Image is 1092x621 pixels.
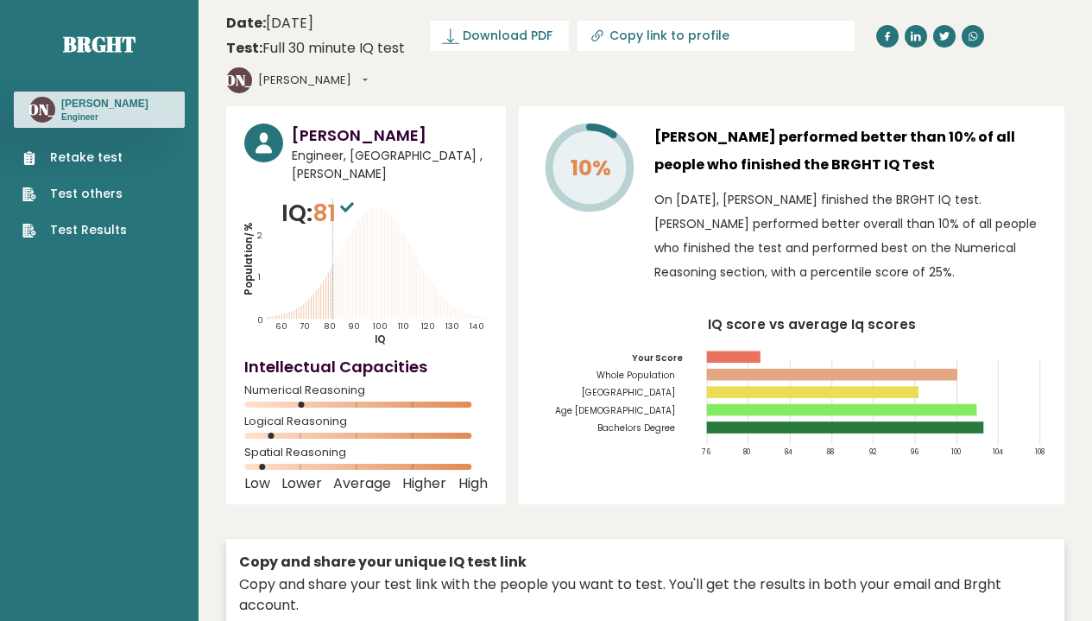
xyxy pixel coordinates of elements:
a: Test others [22,185,127,203]
a: Test Results [22,221,127,239]
b: Date: [226,13,266,33]
a: Retake test [22,149,127,167]
tspan: 70 [300,320,310,332]
tspan: IQ [375,333,386,346]
span: Higher [402,480,446,487]
tspan: Your Score [632,352,683,364]
span: Logical Reasoning [244,418,488,425]
div: Full 30 minute IQ test [226,38,405,59]
tspan: 80 [324,320,336,332]
h3: [PERSON_NAME] performed better than 10% of all people who finished the BRGHT IQ Test [654,124,1046,179]
tspan: 88 [826,447,833,458]
span: Low [244,480,270,487]
tspan: 60 [275,320,287,332]
tspan: Population/% [242,222,256,295]
span: Average [333,480,391,487]
tspan: 90 [348,320,360,332]
p: IQ: [281,196,358,231]
span: Numerical Reasoning [244,387,488,394]
a: Download PDF [431,21,569,51]
time: [DATE] [226,13,313,34]
tspan: Bachelors Degree [597,421,675,434]
tspan: 140 [470,320,483,332]
div: Copy and share your test link with the people you want to test. You'll get the results in both yo... [239,574,1051,616]
tspan: 80 [743,447,750,458]
tspan: 1 [258,271,261,282]
tspan: 84 [785,447,792,458]
tspan: 76 [701,447,710,458]
a: Brght [63,30,136,58]
tspan: 108 [1035,447,1045,458]
tspan: 100 [372,320,387,332]
h3: [PERSON_NAME] [61,97,148,111]
span: 81 [312,197,358,229]
tspan: 96 [910,447,918,458]
tspan: [GEOGRAPHIC_DATA] [582,386,675,399]
tspan: 104 [993,447,1003,458]
tspan: 120 [421,320,435,332]
p: Engineer [61,111,148,124]
text: [PERSON_NAME] [181,70,298,90]
span: Download PDF [463,27,552,45]
tspan: 2 [257,230,262,241]
span: Spatial Reasoning [244,449,488,456]
span: Lower [281,480,322,487]
span: Engineer, [GEOGRAPHIC_DATA] , [PERSON_NAME] [292,147,488,183]
tspan: 0 [257,314,263,326]
tspan: 130 [445,320,459,332]
button: [PERSON_NAME] [258,72,368,89]
span: High [458,480,488,487]
tspan: 92 [868,447,877,458]
tspan: 100 [951,447,961,458]
h4: Intellectual Capacities [244,355,488,378]
b: Test: [226,38,262,58]
tspan: 10% [571,153,611,183]
h3: [PERSON_NAME] [292,124,488,147]
tspan: 110 [398,320,409,332]
tspan: IQ score vs average Iq scores [707,315,916,333]
tspan: Whole Population [596,369,675,382]
tspan: Age [DEMOGRAPHIC_DATA] [555,404,675,417]
p: On [DATE], [PERSON_NAME] finished the BRGHT IQ test. [PERSON_NAME] performed better overall than ... [654,187,1046,284]
div: Copy and share your unique IQ test link [239,552,1051,573]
